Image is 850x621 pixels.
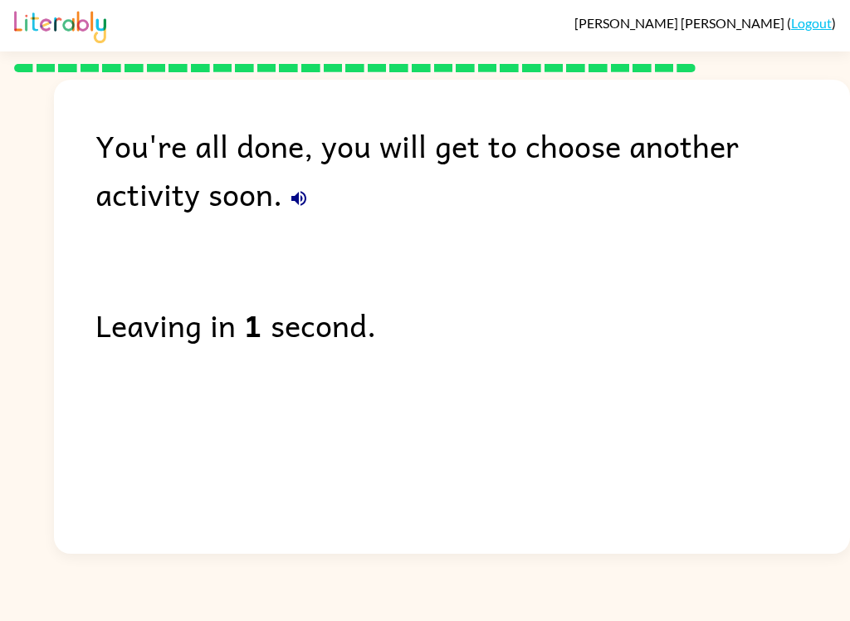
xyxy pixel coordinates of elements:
[244,301,262,349] b: 1
[791,15,832,31] a: Logout
[95,121,850,218] div: You're all done, you will get to choose another activity soon.
[95,301,850,349] div: Leaving in second.
[574,15,787,31] span: [PERSON_NAME] [PERSON_NAME]
[14,7,106,43] img: Literably
[574,15,836,31] div: ( )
